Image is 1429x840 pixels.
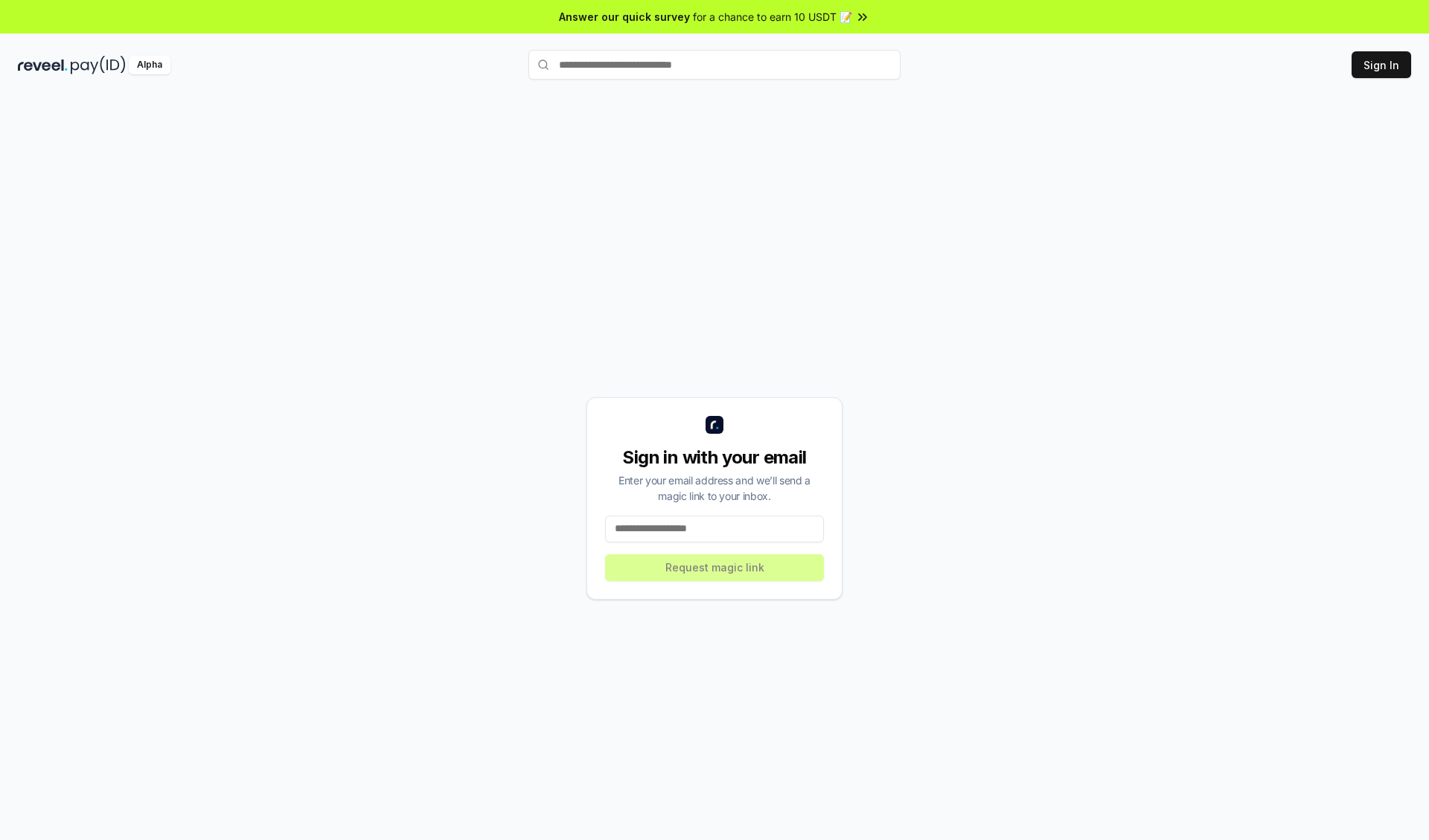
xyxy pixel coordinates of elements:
img: reveel_dark [18,56,68,74]
img: logo_small [706,416,723,434]
div: Sign in with your email [605,446,824,469]
span: Answer our quick survey [559,9,690,25]
div: Alpha [129,56,170,74]
div: Enter your email address and we’ll send a magic link to your inbox. [605,472,824,504]
button: Sign In [1352,51,1411,78]
img: pay_id [71,56,126,74]
span: for a chance to earn 10 USDT 📝 [693,9,852,25]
